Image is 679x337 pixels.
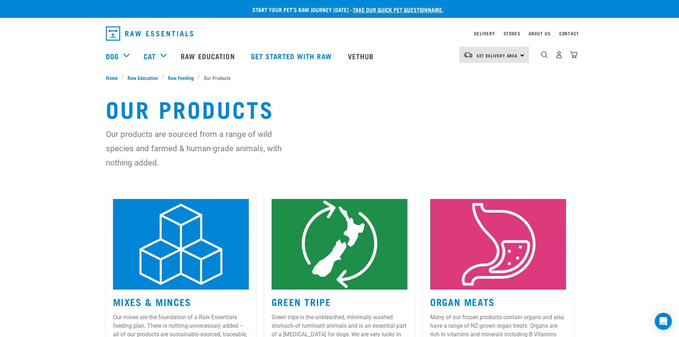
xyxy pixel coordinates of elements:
a: Stores [504,32,520,35]
a: Vethub [341,42,383,70]
a: Dog [106,51,119,61]
a: Get started with Raw [244,42,341,70]
nav: breadcrumbs [106,74,573,81]
img: 8_210930_025407.jpg [113,199,249,290]
img: home-icon-1@2x.png [541,51,548,58]
nav: dropdown navigation [100,24,579,44]
a: Organ Meats [430,299,495,304]
span: Raw Feeding [168,74,194,81]
a: Cat [144,51,156,61]
a: Home [106,74,122,81]
span: Set Delivery Area [477,54,518,57]
a: take our quick pet questionnaire. [353,8,443,11]
a: Raw Education [124,74,161,81]
span: Raw Education [128,74,158,81]
img: user.png [555,51,563,58]
a: About Us [529,32,550,35]
p: Our products are sourced from a range of wild species and farmed & human-grade animals, with noth... [106,127,293,170]
div: Open Intercom Messenger [655,313,672,330]
h1: Our Products [106,96,573,121]
a: Green Tripe [272,299,331,304]
a: Raw Education [174,42,243,70]
img: van-moving.png [463,52,473,58]
img: 8.jpg [272,199,407,290]
a: Mixes & Minces [113,299,191,304]
a: Contact [559,32,579,35]
span: Home [106,74,118,81]
img: 10_210930_025505.jpg [430,199,566,290]
img: Raw Essentials Logo [106,26,193,41]
img: home-icon@2x.png [570,51,577,58]
a: Raw Feeding [164,74,197,81]
a: Delivery [474,32,495,35]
